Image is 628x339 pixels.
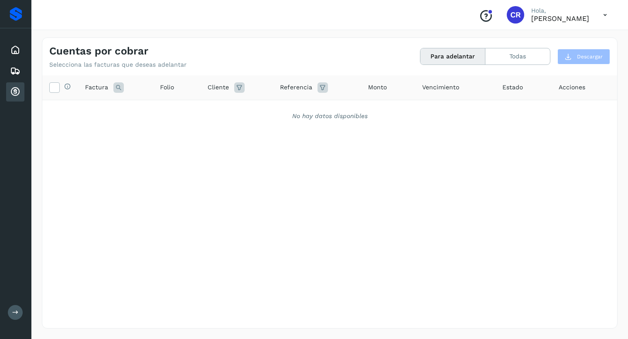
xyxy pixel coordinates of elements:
div: Inicio [6,41,24,60]
div: Cuentas por cobrar [6,82,24,102]
button: Todas [485,48,550,64]
span: Acciones [559,83,585,92]
span: Referencia [280,83,312,92]
span: Cliente [208,83,229,92]
h4: Cuentas por cobrar [49,45,148,58]
span: Factura [85,83,108,92]
div: Embarques [6,61,24,81]
span: Monto [368,83,387,92]
span: Folio [160,83,174,92]
p: CARLOS RODOLFO BELLI PEDRAZA [531,14,589,23]
div: No hay datos disponibles [54,112,606,121]
span: Vencimiento [422,83,459,92]
span: Descargar [577,53,603,61]
button: Descargar [557,49,610,64]
span: Estado [502,83,523,92]
p: Hola, [531,7,589,14]
p: Selecciona las facturas que deseas adelantar [49,61,187,68]
button: Para adelantar [420,48,485,64]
